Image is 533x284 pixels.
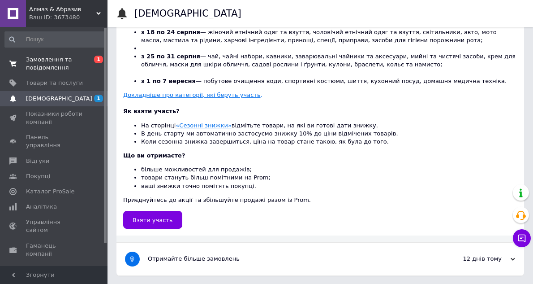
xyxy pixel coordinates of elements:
span: Аналітика [26,203,57,211]
span: 1 [94,56,103,63]
span: Маркет [26,265,49,273]
span: Алмаз & Абразив [29,5,96,13]
a: Взяти участь [123,211,182,229]
div: 12 днів тому [426,255,515,263]
span: Панель управління [26,133,83,149]
li: — побутове очищення води, спортивні костюми, шиття, кухонний посуд, домашня медична техніка. [141,77,517,85]
li: більше можливостей для продажів; [141,166,517,174]
span: Управління сайтом [26,218,83,234]
li: Коли сезонна знижка завершиться, ціна на товар стане такою, як була до того. [141,138,517,146]
li: В день старту ми автоматично застосуємо знижку 10% до ціни відмічених товарів. [141,130,517,138]
span: Покупці [26,172,50,180]
span: Відгуки [26,157,49,165]
span: Взяти участь [133,217,173,223]
span: Показники роботи компанії [26,110,83,126]
b: з 1 по 7 вересня [141,78,196,84]
h1: [DEMOGRAPHIC_DATA] [134,8,241,19]
span: Гаманець компанії [26,242,83,258]
li: — чай, чайні набори, кавники, заварювальні чайники та аксесуари, мийні та чистячі засоби, крем дл... [141,52,517,77]
div: Приєднуйтесь до акції та збільшуйте продажі разом із Prom. [123,152,517,204]
b: Що ви отримаєте? [123,152,185,159]
li: товари стануть більш помітними на Prom; [141,174,517,182]
span: 1 [94,95,103,102]
div: Ваш ID: 3673480 [29,13,107,22]
a: «Сезонні знижки» [176,122,231,129]
b: з 18 по 24 серпня [141,29,200,35]
b: з 25 по 31 серпня [141,53,200,60]
u: Докладніше про категорії, які беруть участь [123,92,261,98]
button: Чат з покупцем [513,229,531,247]
li: ваші знижки точно помітять покупці. [141,182,517,190]
b: Як взяти участь? [123,108,180,114]
span: [DEMOGRAPHIC_DATA] [26,95,92,103]
span: Каталог ProSale [26,188,74,196]
a: Докладніше про категорії, які беруть участь. [123,92,262,98]
input: Пошук [4,31,106,48]
span: Замовлення та повідомлення [26,56,83,72]
div: Отримайте більше замовлень [148,255,426,263]
li: На сторінці відмітьте товари, на які ви готові дати знижку. [141,122,517,130]
span: Товари та послуги [26,79,83,87]
li: — жіночий етнічний одяг та взуття, чоловічий етнічний одяг та взуття, світильники, авто, мото мас... [141,28,517,44]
